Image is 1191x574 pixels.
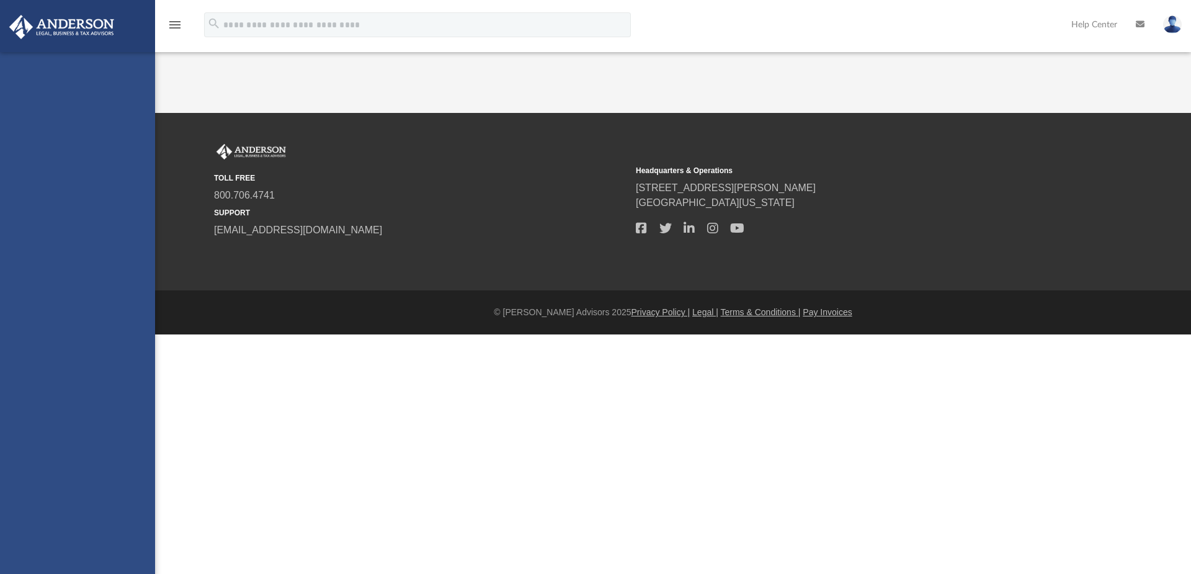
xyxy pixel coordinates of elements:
a: Terms & Conditions | [721,307,801,317]
i: search [207,17,221,30]
small: TOLL FREE [214,173,627,184]
a: [STREET_ADDRESS][PERSON_NAME] [636,182,816,193]
a: Privacy Policy | [631,307,690,317]
img: Anderson Advisors Platinum Portal [6,15,118,39]
a: [GEOGRAPHIC_DATA][US_STATE] [636,197,795,208]
a: [EMAIL_ADDRESS][DOMAIN_NAME] [214,225,382,235]
a: menu [167,24,182,32]
img: Anderson Advisors Platinum Portal [214,144,288,160]
i: menu [167,17,182,32]
small: Headquarters & Operations [636,165,1049,176]
a: Legal | [692,307,718,317]
small: SUPPORT [214,207,627,218]
img: User Pic [1163,16,1182,34]
a: 800.706.4741 [214,190,275,200]
div: © [PERSON_NAME] Advisors 2025 [155,306,1191,319]
a: Pay Invoices [803,307,852,317]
